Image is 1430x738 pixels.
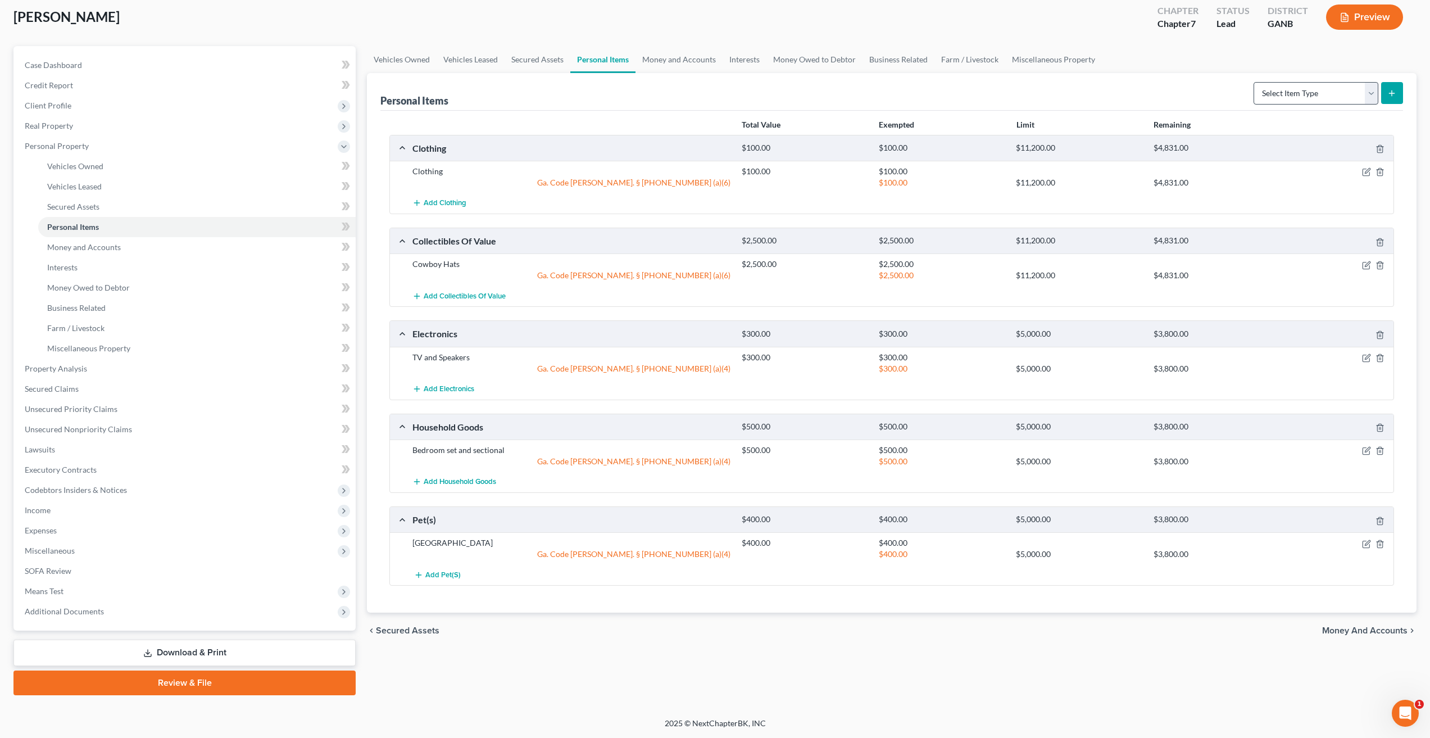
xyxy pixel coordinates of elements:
div: $300.00 [873,329,1010,339]
div: Clothing [407,166,736,177]
a: Case Dashboard [16,55,356,75]
div: $400.00 [736,514,873,525]
div: $5,000.00 [1010,329,1147,339]
div: GANB [1268,17,1308,30]
span: SOFA Review [25,566,71,576]
span: [PERSON_NAME] [13,8,120,25]
a: Money and Accounts [635,46,723,73]
a: Vehicles Leased [38,176,356,197]
span: Unsecured Nonpriority Claims [25,424,132,434]
a: Money Owed to Debtor [38,278,356,298]
a: Vehicles Owned [367,46,437,73]
div: $100.00 [873,166,1010,177]
button: Add Pet(s) [412,564,462,585]
div: $500.00 [873,445,1010,456]
a: Personal Items [38,217,356,237]
span: Farm / Livestock [47,323,105,333]
div: $100.00 [736,166,873,177]
div: $5,000.00 [1010,422,1147,432]
div: $3,800.00 [1148,456,1285,467]
span: Money Owed to Debtor [47,283,130,292]
div: $300.00 [873,352,1010,363]
a: Executory Contracts [16,460,356,480]
span: Personal Items [47,222,99,232]
div: $11,200.00 [1010,177,1147,188]
span: Income [25,505,51,515]
div: Household Goods [407,421,736,433]
a: Business Related [38,298,356,318]
iframe: Intercom live chat [1392,700,1419,727]
div: $300.00 [736,352,873,363]
strong: Total Value [742,120,780,129]
span: Miscellaneous Property [47,343,130,353]
div: $3,800.00 [1148,514,1285,525]
div: $2,500.00 [873,236,1010,246]
div: Ga. Code [PERSON_NAME]. § [PHONE_NUMBER] (a)(6) [407,177,736,188]
div: Personal Items [380,94,448,107]
div: Ga. Code [PERSON_NAME]. § [PHONE_NUMBER] (a)(4) [407,456,736,467]
button: Add Household Goods [412,472,496,492]
div: $100.00 [873,177,1010,188]
button: Add Collectibles Of Value [412,286,506,306]
div: $5,000.00 [1010,363,1147,374]
strong: Exempted [879,120,914,129]
button: chevron_left Secured Assets [367,626,439,635]
span: Interests [47,262,78,272]
span: Personal Property [25,141,89,151]
div: $100.00 [873,143,1010,153]
span: Money and Accounts [1322,626,1408,635]
div: Lead [1216,17,1250,30]
div: Collectibles Of Value [407,235,736,247]
span: Credit Report [25,80,73,90]
div: $5,000.00 [1010,514,1147,525]
span: Secured Assets [47,202,99,211]
span: Unsecured Priority Claims [25,404,117,414]
div: $5,000.00 [1010,456,1147,467]
div: $3,800.00 [1148,422,1285,432]
a: Download & Print [13,640,356,666]
button: Money and Accounts chevron_right [1322,626,1417,635]
span: Property Analysis [25,364,87,373]
strong: Remaining [1154,120,1191,129]
div: $3,800.00 [1148,549,1285,560]
a: Property Analysis [16,359,356,379]
a: Miscellaneous Property [1005,46,1102,73]
div: $2,500.00 [873,259,1010,270]
a: Review & File [13,671,356,695]
div: TV and Speakers [407,352,736,363]
div: $2,500.00 [736,259,873,270]
span: Additional Documents [25,606,104,616]
div: $3,800.00 [1148,363,1285,374]
div: Chapter [1157,17,1199,30]
div: Ga. Code [PERSON_NAME]. § [PHONE_NUMBER] (a)(4) [407,363,736,374]
a: Secured Assets [505,46,570,73]
div: Clothing [407,142,736,154]
div: $500.00 [736,422,873,432]
span: Money and Accounts [47,242,121,252]
a: Miscellaneous Property [38,338,356,359]
a: Farm / Livestock [934,46,1005,73]
button: Add Clothing [412,193,466,214]
span: Vehicles Owned [47,161,103,171]
i: chevron_left [367,626,376,635]
div: [GEOGRAPHIC_DATA] [407,537,736,549]
div: $100.00 [736,143,873,153]
div: $400.00 [873,537,1010,549]
div: 2025 © NextChapterBK, INC [395,718,1036,738]
span: Vehicles Leased [47,182,102,191]
span: Add Collectibles Of Value [424,292,506,301]
span: Secured Claims [25,384,79,393]
div: $5,000.00 [1010,549,1147,560]
a: Personal Items [570,46,635,73]
a: Secured Assets [38,197,356,217]
span: Case Dashboard [25,60,82,70]
a: Unsecured Nonpriority Claims [16,419,356,440]
div: $500.00 [873,422,1010,432]
div: $500.00 [736,445,873,456]
span: Lawsuits [25,445,55,454]
span: Expenses [25,526,57,535]
a: SOFA Review [16,561,356,581]
a: Secured Claims [16,379,356,399]
div: $4,831.00 [1148,177,1285,188]
i: chevron_right [1408,626,1417,635]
